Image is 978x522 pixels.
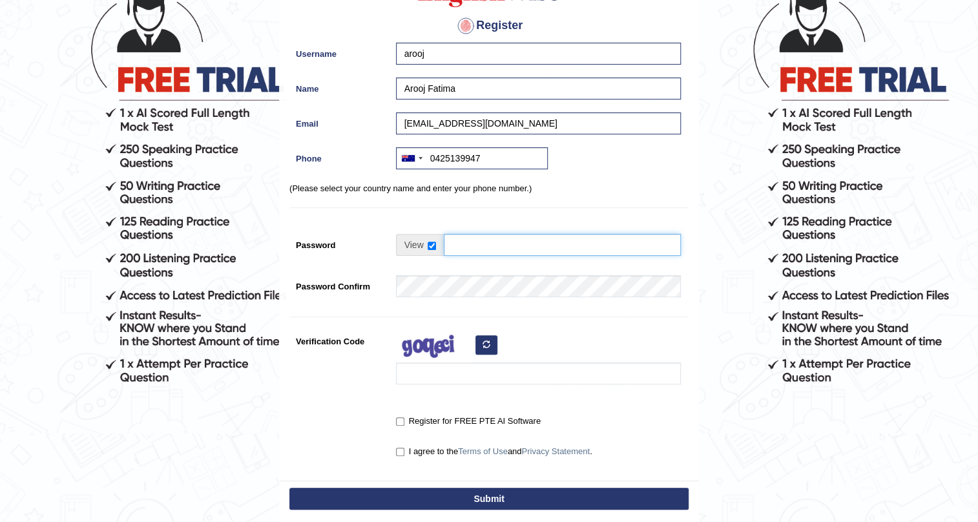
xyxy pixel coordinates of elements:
[289,147,390,165] label: Phone
[289,275,390,293] label: Password Confirm
[289,16,689,36] h4: Register
[289,78,390,95] label: Name
[289,234,390,251] label: Password
[396,147,548,169] input: +61 412 345 678
[458,446,508,456] a: Terms of Use
[289,488,689,510] button: Submit
[396,448,404,456] input: I agree to theTerms of UseandPrivacy Statement.
[521,446,590,456] a: Privacy Statement
[289,330,390,348] label: Verification Code
[428,242,436,250] input: Show/Hide Password
[289,43,390,60] label: Username
[396,417,404,426] input: Register for FREE PTE AI Software
[396,415,541,428] label: Register for FREE PTE AI Software
[289,112,390,130] label: Email
[397,148,426,169] div: Australia: +61
[289,182,689,194] p: (Please select your country name and enter your phone number.)
[396,445,592,458] label: I agree to the and .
